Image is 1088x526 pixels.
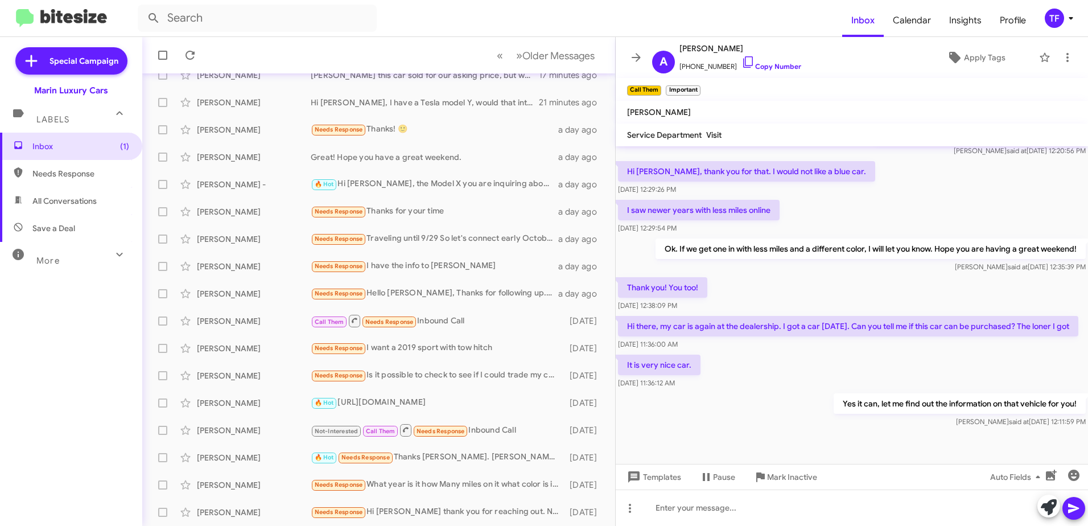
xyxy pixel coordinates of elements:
[315,180,334,188] span: 🔥 Hot
[311,451,564,464] div: Thanks [PERSON_NAME]. [PERSON_NAME] has been very helpful. Love that Octa. Thinking through it [D...
[679,55,801,72] span: [PHONE_NUMBER]
[539,97,606,108] div: 21 minutes ago
[679,42,801,55] span: [PERSON_NAME]
[197,507,311,518] div: [PERSON_NAME]
[315,208,363,215] span: Needs Response
[834,393,1086,414] p: Yes it can, let me find out the information on that vehicle for you!
[15,47,127,75] a: Special Campaign
[991,4,1035,37] a: Profile
[32,223,75,234] span: Save a Deal
[197,397,311,409] div: [PERSON_NAME]
[516,48,522,63] span: »
[311,506,564,519] div: Hi [PERSON_NAME] thank you for reaching out. No questions at the moment but if any come up, I'll ...
[666,85,700,96] small: Important
[197,343,311,354] div: [PERSON_NAME]
[618,316,1078,336] p: Hi there, my car is again at the dealership. I got a car [DATE]. Can you tell me if this car can ...
[197,425,311,436] div: [PERSON_NAME]
[34,85,108,96] div: Marin Luxury Cars
[311,151,558,163] div: Great! Hope you have a great weekend.
[365,318,414,326] span: Needs Response
[50,55,118,67] span: Special Campaign
[744,467,826,487] button: Mark Inactive
[491,44,601,67] nav: Page navigation example
[918,47,1033,68] button: Apply Tags
[315,318,344,326] span: Call Them
[564,397,606,409] div: [DATE]
[315,454,334,461] span: 🔥 Hot
[964,47,1005,68] span: Apply Tags
[32,195,97,207] span: All Conversations
[558,124,606,135] div: a day ago
[884,4,940,37] a: Calendar
[522,50,595,62] span: Older Messages
[564,343,606,354] div: [DATE]
[558,233,606,245] div: a day ago
[311,205,558,218] div: Thanks for your time
[990,467,1045,487] span: Auto Fields
[315,399,334,406] span: 🔥 Hot
[558,151,606,163] div: a day ago
[197,315,311,327] div: [PERSON_NAME]
[366,428,395,435] span: Call Them
[954,146,1086,155] span: [PERSON_NAME] [DATE] 12:20:56 PM
[197,261,311,272] div: [PERSON_NAME]
[660,53,667,71] span: A
[558,288,606,299] div: a day ago
[618,277,707,298] p: Thank you! You too!
[36,114,69,125] span: Labels
[1009,417,1029,426] span: said at
[1008,262,1028,271] span: said at
[315,481,363,488] span: Needs Response
[490,44,510,67] button: Previous
[315,262,363,270] span: Needs Response
[618,161,875,182] p: Hi [PERSON_NAME], thank you for that. I would not like a blue car.
[564,315,606,327] div: [DATE]
[627,85,661,96] small: Call Them
[741,62,801,71] a: Copy Number
[197,124,311,135] div: [PERSON_NAME]
[616,467,690,487] button: Templates
[497,48,503,63] span: «
[311,423,564,437] div: Inbound Call
[311,232,558,245] div: Traveling until 9/29 So let's connect early October
[618,200,780,220] p: I saw newer years with less miles online
[706,130,722,140] span: Visit
[315,372,363,379] span: Needs Response
[618,185,676,194] span: [DATE] 12:29:26 PM
[956,417,1086,426] span: [PERSON_NAME] [DATE] 12:11:59 PM
[197,97,311,108] div: [PERSON_NAME]
[558,261,606,272] div: a day ago
[767,467,817,487] span: Mark Inactive
[311,287,558,300] div: Hello [PERSON_NAME], Thanks for following up. As nice as the ipace is, it's not on our short list...
[197,69,311,81] div: [PERSON_NAME]
[539,69,606,81] div: 17 minutes ago
[417,428,465,435] span: Needs Response
[1007,146,1027,155] span: said at
[197,233,311,245] div: [PERSON_NAME]
[618,355,700,375] p: It is very nice car.
[315,508,363,516] span: Needs Response
[311,69,539,81] div: [PERSON_NAME] this car sold for our asking price, but we can keep you updated if we get another i...
[842,4,884,37] a: Inbox
[315,344,363,352] span: Needs Response
[311,314,564,328] div: Inbound Call
[311,369,564,382] div: Is it possible to check to see if I could trade my car in? I would rather see if it's possible be...
[625,467,681,487] span: Templates
[618,301,677,310] span: [DATE] 12:38:09 PM
[627,130,702,140] span: Service Department
[564,507,606,518] div: [DATE]
[311,97,539,108] div: Hi [PERSON_NAME], I have a Tesla model Y, would that interest you?
[197,206,311,217] div: [PERSON_NAME]
[197,151,311,163] div: [PERSON_NAME]
[315,290,363,297] span: Needs Response
[311,260,558,273] div: I have the info to [PERSON_NAME]
[138,5,377,32] input: Search
[509,44,601,67] button: Next
[32,141,129,152] span: Inbox
[315,428,358,435] span: Not-Interested
[618,340,678,348] span: [DATE] 11:36:00 AM
[656,239,1086,259] p: Ok. If we get one in with less miles and a different color, I will let you know. Hope you are hav...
